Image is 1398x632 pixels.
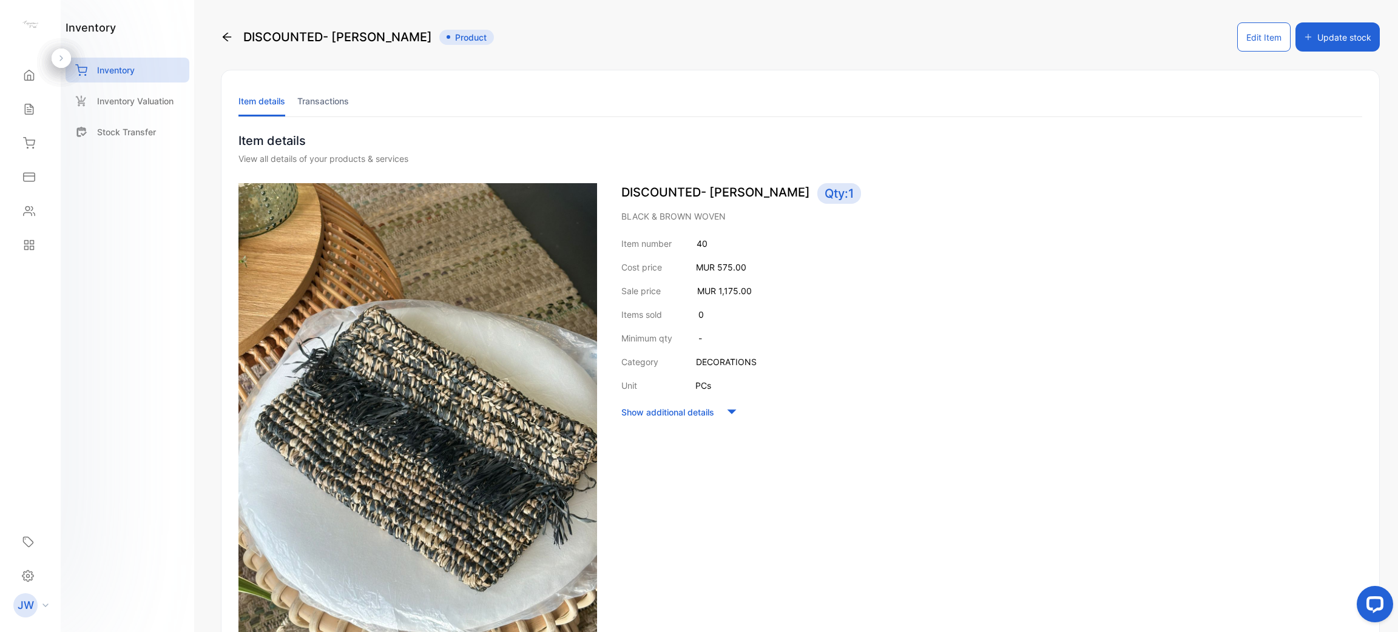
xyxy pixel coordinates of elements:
li: Item details [238,86,285,116]
iframe: LiveChat chat widget [1347,581,1398,632]
p: Show additional details [621,406,714,419]
p: Sale price [621,284,661,297]
span: MUR 575.00 [696,262,746,272]
p: 0 [698,308,704,321]
p: Item number [621,237,672,250]
span: Qty: 1 [817,183,861,204]
p: JW [18,597,34,613]
p: Item details [238,132,1362,150]
div: View all details of your products & services [238,152,1362,165]
button: Update stock [1295,22,1380,52]
p: Inventory Valuation [97,95,174,107]
div: DISCOUNTED- [PERSON_NAME] [221,22,494,52]
p: Inventory [97,64,135,76]
p: Minimum qty [621,332,672,345]
img: logo [21,16,39,34]
p: DECORATIONS [696,355,757,368]
p: Cost price [621,261,662,274]
h1: inventory [66,19,116,36]
span: Product [439,30,494,45]
p: Items sold [621,308,662,321]
p: DISCOUNTED- [PERSON_NAME] [621,183,1362,204]
p: 40 [697,237,707,250]
p: PCs [695,379,711,392]
p: BLACK & BROWN WOVEN [621,210,1362,223]
p: Stock Transfer [97,126,156,138]
li: Transactions [297,86,349,116]
p: Category [621,355,658,368]
p: Unit [621,379,637,392]
button: Edit Item [1237,22,1291,52]
p: - [698,332,702,345]
a: Stock Transfer [66,119,189,144]
span: MUR 1,175.00 [697,286,752,296]
a: Inventory Valuation [66,89,189,113]
a: Inventory [66,58,189,82]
